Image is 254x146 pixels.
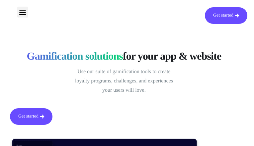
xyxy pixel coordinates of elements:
[27,50,123,62] span: Gamification solutions
[18,114,39,119] span: Get started
[10,108,52,125] a: Get started
[10,50,238,62] h1: for your app & website
[213,13,233,18] span: Get started
[205,7,247,24] a: Get started
[71,67,177,95] p: Use our suite of gamification tools to create loyalty programs, challenges, and experiences your ...
[17,7,28,18] div: Menu Toggle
